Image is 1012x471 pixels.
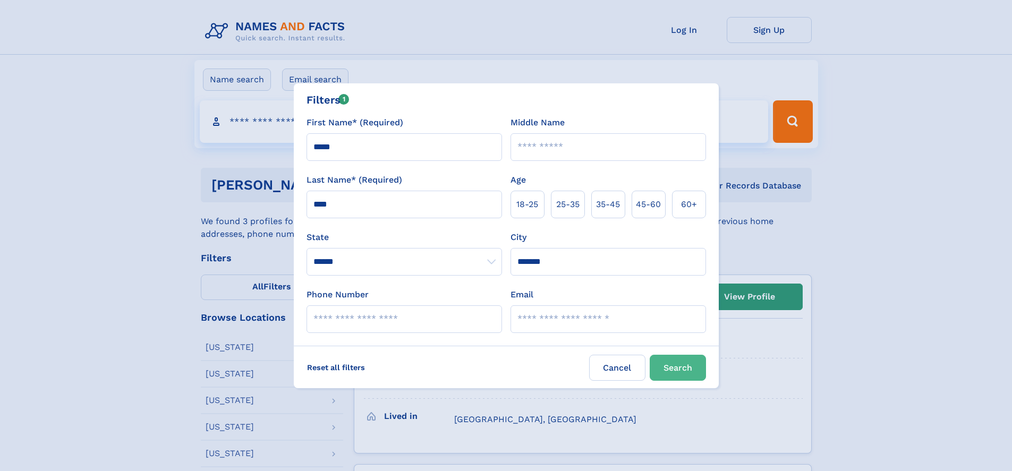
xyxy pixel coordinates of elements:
[636,198,661,211] span: 45‑60
[511,231,526,244] label: City
[556,198,580,211] span: 25‑35
[307,288,369,301] label: Phone Number
[596,198,620,211] span: 35‑45
[307,231,502,244] label: State
[300,355,372,380] label: Reset all filters
[589,355,645,381] label: Cancel
[516,198,538,211] span: 18‑25
[511,116,565,129] label: Middle Name
[511,174,526,186] label: Age
[650,355,706,381] button: Search
[681,198,697,211] span: 60+
[307,116,403,129] label: First Name* (Required)
[307,92,350,108] div: Filters
[511,288,533,301] label: Email
[307,174,402,186] label: Last Name* (Required)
